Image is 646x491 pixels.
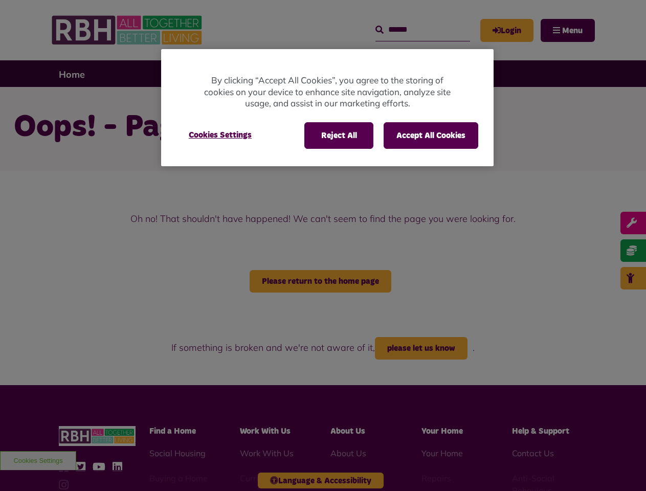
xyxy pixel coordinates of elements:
[384,122,478,149] button: Accept All Cookies
[161,49,494,166] div: Cookie banner
[304,122,373,149] button: Reject All
[161,49,494,166] div: Privacy
[176,122,264,148] button: Cookies Settings
[202,75,453,109] p: By clicking “Accept All Cookies”, you agree to the storing of cookies on your device to enhance s...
